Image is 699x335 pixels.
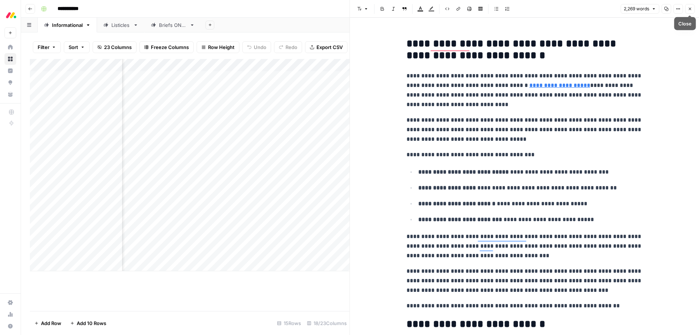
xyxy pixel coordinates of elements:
div: Informational [52,21,83,29]
a: Your Data [4,88,16,100]
button: Add Row [30,317,66,329]
a: Opportunities [4,77,16,88]
div: 18/23 Columns [304,317,350,329]
img: Monday.com Logo [4,8,18,22]
button: Workspace: Monday.com [4,6,16,24]
span: 23 Columns [104,43,132,51]
button: Export CSV [305,41,347,53]
span: Row Height [208,43,235,51]
button: Undo [242,41,271,53]
div: 15 Rows [274,317,304,329]
a: Usage [4,308,16,320]
a: Settings [4,297,16,308]
span: Filter [38,43,49,51]
button: Freeze Columns [139,41,194,53]
span: Add 10 Rows [77,320,106,327]
button: 2,269 words [620,4,659,14]
button: 23 Columns [93,41,136,53]
div: Briefs ONLY [159,21,187,29]
span: Freeze Columns [151,43,189,51]
a: Listicles [97,18,145,32]
a: Browse [4,53,16,65]
a: Insights [4,65,16,77]
span: Sort [69,43,78,51]
a: Briefs ONLY [145,18,201,32]
span: Undo [254,43,266,51]
span: 2,269 words [624,6,649,12]
span: Redo [286,43,297,51]
button: Add 10 Rows [66,317,111,329]
button: Row Height [197,41,239,53]
a: Informational [38,18,97,32]
span: Add Row [41,320,61,327]
span: Export CSV [316,43,343,51]
button: Redo [274,41,302,53]
button: Filter [33,41,61,53]
button: Help + Support [4,320,16,332]
div: Listicles [111,21,130,29]
button: Sort [64,41,90,53]
a: Home [4,41,16,53]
